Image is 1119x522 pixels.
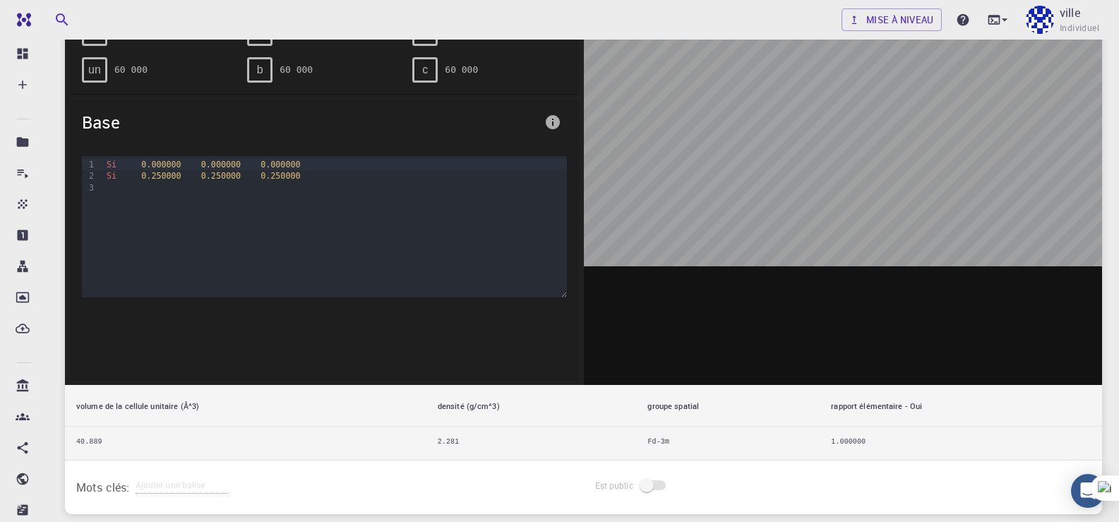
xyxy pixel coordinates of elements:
font: 60 000 [114,64,148,75]
img: ville [1026,6,1054,34]
font: 1 [89,160,94,170]
font: Assistance [23,10,91,23]
font: groupe spatial [647,401,699,411]
input: Ajouter une balise [136,475,227,494]
img: logo [11,13,31,27]
button: informations [539,108,567,136]
font: Fd-3m [647,439,669,446]
font: 60 000 [445,64,478,75]
span: 0.000000 [141,160,181,170]
font: Mots clés: [76,480,130,495]
font: un [88,64,101,76]
font: 1.000000 [831,439,866,446]
font: densité (g/cm^3) [438,401,500,411]
font: volume de la cellule unitaire (Å^3) [76,401,199,411]
div: Ouvrir Intercom Messenger [1071,474,1105,508]
span: 0.000000 [261,160,300,170]
font: 2 [89,171,94,181]
font: 2.281 [438,439,460,446]
span: 0.250000 [141,171,181,181]
font: Est public [595,480,633,491]
span: 0.000000 [201,160,241,170]
font: c [422,64,428,76]
font: 3 [89,183,94,193]
a: Mise à niveau [842,8,942,31]
font: rapport élémentaire - Oui [831,401,922,411]
span: Si [107,160,116,170]
font: Base [82,111,120,134]
font: b [257,64,263,76]
font: Mise à niveau [866,13,934,26]
font: Individuel [1060,22,1099,33]
font: 60 000 [280,64,313,75]
span: 0.250000 [201,171,241,181]
font: ville [1060,5,1080,20]
font: 40.889 [76,439,102,446]
span: 0.250000 [261,171,300,181]
span: Si [107,171,116,181]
